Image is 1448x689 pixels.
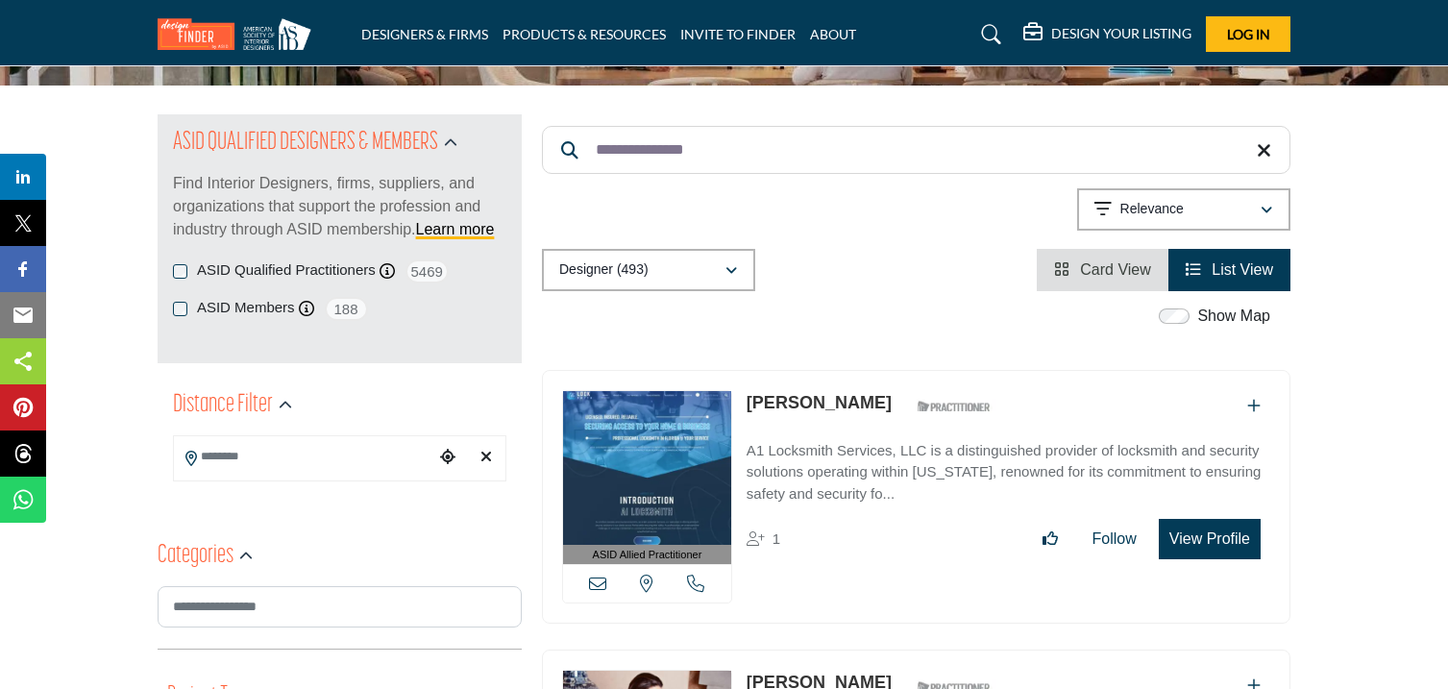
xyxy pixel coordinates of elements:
h5: DESIGN YOUR LISTING [1051,25,1191,42]
input: ASID Members checkbox [173,302,187,316]
div: Followers [747,528,780,551]
li: List View [1168,249,1290,291]
a: Learn more [416,221,495,237]
input: Search Category [158,586,522,627]
li: Card View [1037,249,1168,291]
button: Relevance [1077,188,1290,231]
h2: Distance Filter [173,388,273,423]
a: View List [1186,261,1273,278]
input: Search Keyword [542,126,1290,174]
a: [PERSON_NAME] [747,393,892,412]
span: Card View [1080,261,1151,278]
label: Show Map [1197,305,1270,328]
span: ASID Allied Practitioner [593,547,702,563]
a: Search [963,19,1014,50]
button: Follow [1080,520,1149,558]
span: 188 [325,297,368,321]
a: DESIGNERS & FIRMS [361,26,488,42]
button: View Profile [1159,519,1261,559]
a: ABOUT [810,26,856,42]
p: Relevance [1120,200,1184,219]
button: Log In [1206,16,1290,52]
a: View Card [1054,261,1151,278]
a: PRODUCTS & RESOURCES [503,26,666,42]
p: Designer (493) [559,260,649,280]
div: Choose your current location [433,437,462,479]
a: A1 Locksmith Services, LLC is a distinguished provider of locksmith and security solutions operat... [747,429,1270,505]
span: 5469 [405,259,449,283]
a: INVITE TO FINDER [680,26,796,42]
input: Search Location [174,438,433,476]
div: DESIGN YOUR LISTING [1023,23,1191,46]
img: Andrea Vernazza [563,391,731,545]
label: ASID Members [197,297,295,319]
a: ASID Allied Practitioner [563,391,731,565]
h2: ASID QUALIFIED DESIGNERS & MEMBERS [173,126,438,160]
input: ASID Qualified Practitioners checkbox [173,264,187,279]
img: Site Logo [158,18,321,50]
label: ASID Qualified Practitioners [197,259,376,282]
a: Add To List [1247,398,1261,414]
div: Clear search location [472,437,501,479]
span: List View [1212,261,1273,278]
p: Andrea Vernazza [747,390,892,416]
button: Like listing [1030,520,1070,558]
p: Find Interior Designers, firms, suppliers, and organizations that support the profession and indu... [173,172,506,241]
p: A1 Locksmith Services, LLC is a distinguished provider of locksmith and security solutions operat... [747,440,1270,505]
h2: Categories [158,539,233,574]
span: 1 [773,530,780,547]
button: Designer (493) [542,249,755,291]
img: ASID Qualified Practitioners Badge Icon [910,395,996,419]
span: Log In [1227,26,1270,42]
